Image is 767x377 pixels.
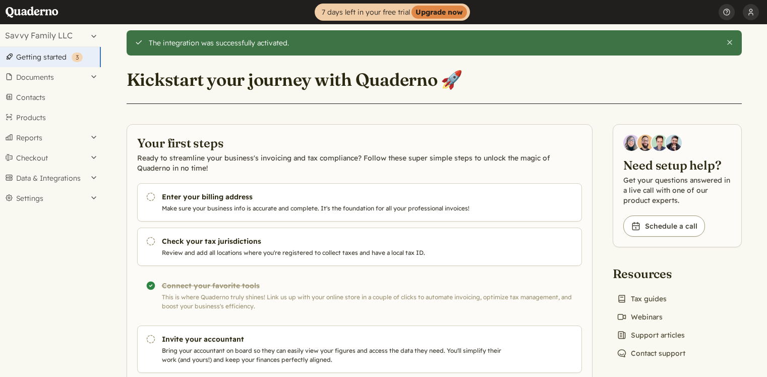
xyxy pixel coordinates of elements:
div: The integration was successfully activated. [149,38,718,47]
img: Ivo Oltmans, Business Developer at Quaderno [652,135,668,151]
a: Contact support [613,346,689,360]
h2: Resources [613,265,689,282]
p: Bring your accountant on board so they can easily view your figures and access the data they need... [162,346,506,364]
a: Enter your billing address Make sure your business info is accurate and complete. It's the founda... [137,183,582,222]
a: Tax guides [613,292,671,306]
p: Make sure your business info is accurate and complete. It's the foundation for all your professio... [162,204,506,213]
a: Schedule a call [623,216,705,237]
h2: Need setup help? [623,157,731,173]
p: Get your questions answered in a live call with one of our product experts. [623,175,731,205]
a: 7 days left in your free trialUpgrade now [315,4,470,21]
h3: Enter your billing address [162,192,506,202]
h3: Invite your accountant [162,334,506,344]
a: Invite your accountant Bring your accountant on board so they can easily view your figures and ac... [137,326,582,373]
span: 3 [76,53,79,61]
a: Support articles [613,328,689,342]
a: Check your tax jurisdictions Review and add all locations where you're registered to collect taxe... [137,228,582,266]
p: Ready to streamline your business's invoicing and tax compliance? Follow these super simple steps... [137,153,582,173]
h3: Check your tax jurisdictions [162,236,506,246]
img: Jairo Fumero, Account Executive at Quaderno [637,135,654,151]
img: Javier Rubio, DevRel at Quaderno [666,135,682,151]
h1: Kickstart your journey with Quaderno 🚀 [127,69,463,91]
button: Close this alert [726,38,734,46]
img: Diana Carrasco, Account Executive at Quaderno [623,135,639,151]
strong: Upgrade now [411,6,467,19]
p: Review and add all locations where you're registered to collect taxes and have a local tax ID. [162,248,506,257]
h2: Your first steps [137,135,582,151]
a: Webinars [613,310,667,324]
